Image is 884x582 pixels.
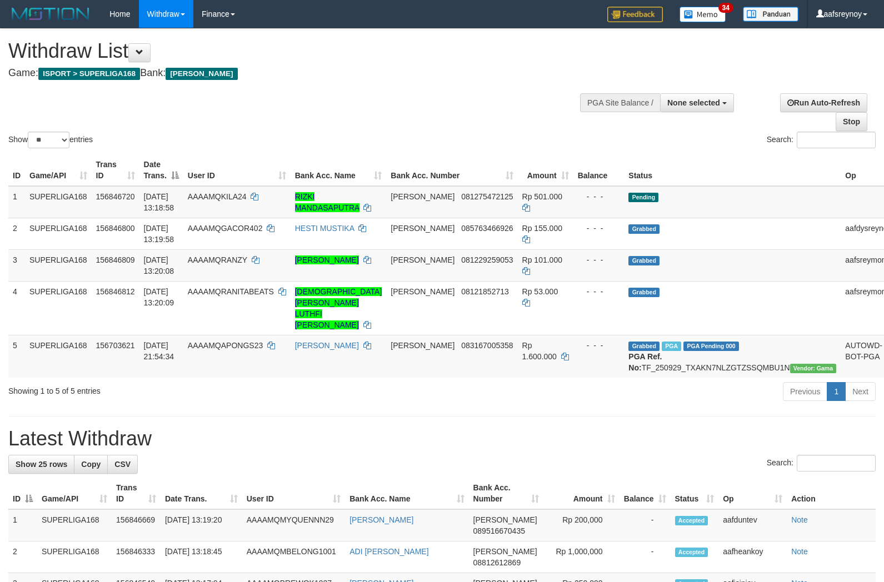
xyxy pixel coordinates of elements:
[543,509,619,541] td: Rp 200,000
[675,516,708,525] span: Accepted
[112,478,161,509] th: Trans ID: activate to sort column ascending
[161,509,242,541] td: [DATE] 13:19:20
[188,192,247,201] span: AAAAMQKILA24
[628,342,660,351] span: Grabbed
[783,382,827,401] a: Previous
[144,341,174,361] span: [DATE] 21:54:34
[660,93,734,112] button: None selected
[391,192,455,201] span: [PERSON_NAME]
[797,455,876,471] input: Search:
[8,281,25,335] td: 4
[573,154,625,186] th: Balance
[8,154,25,186] th: ID
[28,132,69,148] select: Showentries
[578,191,620,202] div: - - -
[8,249,25,281] td: 3
[295,224,354,233] a: HESTI MUSTIKA
[845,382,876,401] a: Next
[188,224,263,233] span: AAAAMQGACOR402
[543,541,619,573] td: Rp 1,000,000
[188,341,263,350] span: AAAAMQAPONGS23
[114,460,131,469] span: CSV
[81,460,101,469] span: Copy
[96,287,135,296] span: 156846812
[8,218,25,249] td: 2
[144,287,174,307] span: [DATE] 13:20:09
[8,186,25,218] td: 1
[767,455,876,471] label: Search:
[144,255,174,275] span: [DATE] 13:20:08
[469,478,544,509] th: Bank Acc. Number: activate to sort column ascending
[16,460,67,469] span: Show 25 rows
[836,112,867,131] a: Stop
[92,154,139,186] th: Trans ID: activate to sort column ascending
[295,287,382,329] a: [DEMOGRAPHIC_DATA][PERSON_NAME] LUTHFI [PERSON_NAME]
[607,7,663,22] img: Feedback.jpg
[188,255,247,264] span: AAAAMQRANZY
[8,381,360,397] div: Showing 1 to 5 of 5 entries
[295,341,359,350] a: [PERSON_NAME]
[386,154,517,186] th: Bank Acc. Number: activate to sort column ascending
[743,7,798,22] img: panduan.png
[461,255,513,264] span: Copy 081229259053 to clipboard
[461,224,513,233] span: Copy 085763466926 to clipboard
[675,548,708,557] span: Accepted
[522,287,558,296] span: Rp 53.000
[790,364,837,373] span: Vendor URL: https://trx31.1velocity.biz
[797,132,876,148] input: Search:
[391,224,455,233] span: [PERSON_NAME]
[791,515,808,524] a: Note
[8,68,578,79] h4: Game: Bank:
[578,340,620,351] div: - - -
[349,547,428,556] a: ADI [PERSON_NAME]
[25,281,92,335] td: SUPERLIGA168
[37,478,112,509] th: Game/API: activate to sort column ascending
[578,286,620,297] div: - - -
[25,154,92,186] th: Game/API: activate to sort column ascending
[473,558,521,567] span: Copy 08812612869 to clipboard
[295,255,359,264] a: [PERSON_NAME]
[74,455,108,474] a: Copy
[473,515,537,524] span: [PERSON_NAME]
[473,547,537,556] span: [PERSON_NAME]
[242,478,345,509] th: User ID: activate to sort column ascending
[827,382,846,401] a: 1
[461,341,513,350] span: Copy 083167005358 to clipboard
[38,68,140,80] span: ISPORT > SUPERLIGA168
[718,478,787,509] th: Op: activate to sort column ascending
[96,192,135,201] span: 156846720
[628,224,660,234] span: Grabbed
[620,478,671,509] th: Balance: activate to sort column ascending
[25,218,92,249] td: SUPERLIGA168
[787,478,876,509] th: Action
[345,478,468,509] th: Bank Acc. Name: activate to sort column ascending
[8,428,876,450] h1: Latest Withdraw
[107,455,138,474] a: CSV
[8,478,37,509] th: ID: activate to sort column descending
[624,154,841,186] th: Status
[522,341,557,361] span: Rp 1.600.000
[8,455,74,474] a: Show 25 rows
[767,132,876,148] label: Search:
[8,6,93,22] img: MOTION_logo.png
[628,256,660,265] span: Grabbed
[791,547,808,556] a: Note
[295,192,359,212] a: RIZKI MANDASAPUTRA
[518,154,573,186] th: Amount: activate to sort column ascending
[522,192,562,201] span: Rp 501.000
[242,541,345,573] td: AAAAMQMBELONG1001
[139,154,183,186] th: Date Trans.: activate to sort column descending
[683,342,739,351] span: PGA Pending
[291,154,387,186] th: Bank Acc. Name: activate to sort column ascending
[461,192,513,201] span: Copy 081275472125 to clipboard
[96,224,135,233] span: 156846800
[161,541,242,573] td: [DATE] 13:18:45
[166,68,237,80] span: [PERSON_NAME]
[96,255,135,264] span: 156846809
[144,192,174,212] span: [DATE] 13:18:58
[680,7,726,22] img: Button%20Memo.svg
[662,342,681,351] span: Marked by aafchhiseyha
[718,541,787,573] td: aafheankoy
[8,132,93,148] label: Show entries
[96,341,135,350] span: 156703621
